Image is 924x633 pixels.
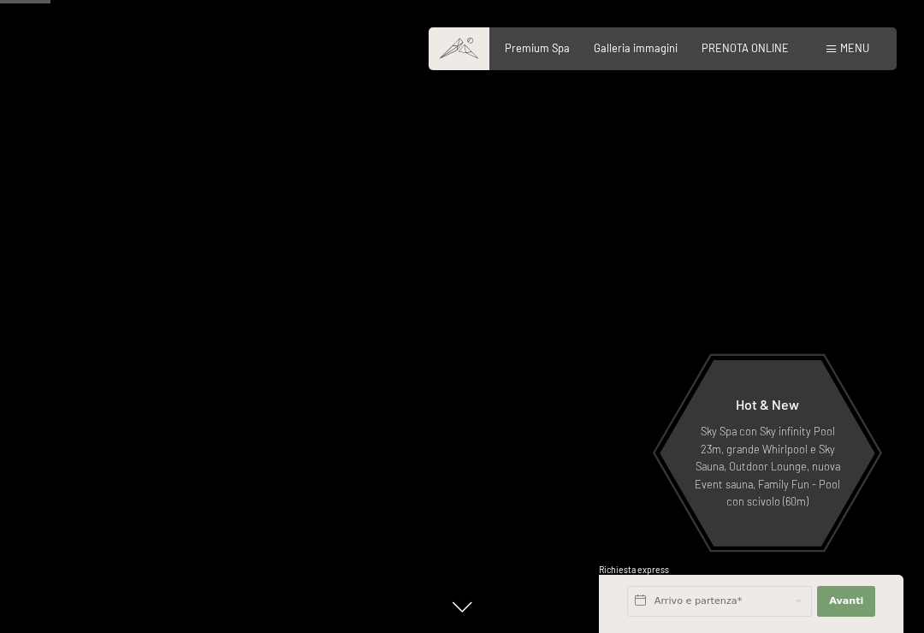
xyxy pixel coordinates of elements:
p: Sky Spa con Sky infinity Pool 23m, grande Whirlpool e Sky Sauna, Outdoor Lounge, nuova Event saun... [693,423,842,510]
button: Avanti [817,586,875,617]
span: Avanti [829,595,863,608]
span: Richiesta express [599,565,669,575]
span: Menu [840,41,869,55]
a: Premium Spa [505,41,570,55]
a: Hot & New Sky Spa con Sky infinity Pool 23m, grande Whirlpool e Sky Sauna, Outdoor Lounge, nuova ... [659,359,876,547]
span: Hot & New [736,396,799,412]
a: PRENOTA ONLINE [702,41,789,55]
a: Galleria immagini [594,41,678,55]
